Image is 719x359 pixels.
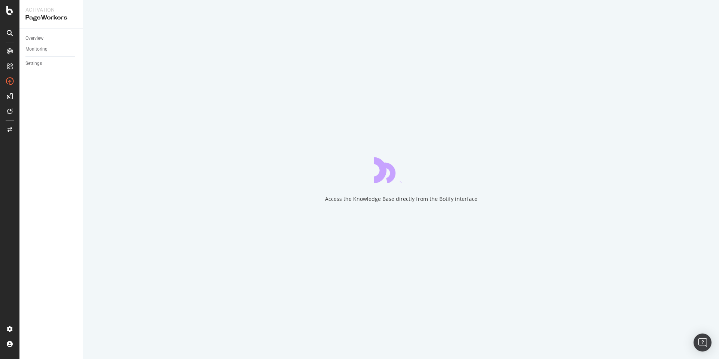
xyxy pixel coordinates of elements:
[25,45,78,53] a: Monitoring
[25,60,78,67] a: Settings
[25,45,48,53] div: Monitoring
[25,34,43,42] div: Overview
[25,13,77,22] div: PageWorkers
[25,60,42,67] div: Settings
[25,6,77,13] div: Activation
[25,34,78,42] a: Overview
[374,156,428,183] div: animation
[325,195,477,203] div: Access the Knowledge Base directly from the Botify interface
[694,334,712,352] div: Open Intercom Messenger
